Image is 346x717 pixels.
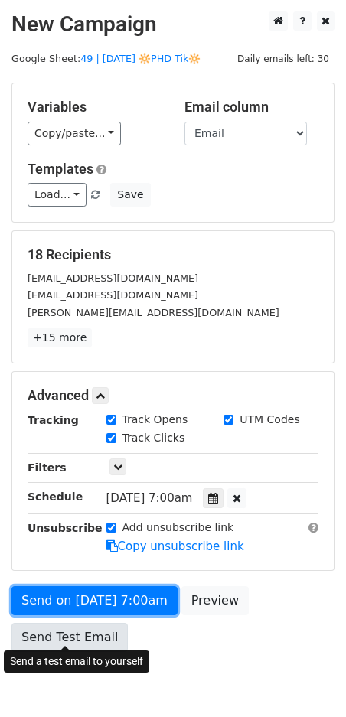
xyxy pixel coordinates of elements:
iframe: Chat Widget [269,644,346,717]
label: Track Opens [122,412,188,428]
strong: Schedule [28,490,83,503]
button: Save [110,183,150,207]
a: Daily emails left: 30 [232,53,335,64]
a: Copy/paste... [28,122,121,145]
label: Track Clicks [122,430,185,446]
a: Load... [28,183,86,207]
a: Copy unsubscribe link [106,539,244,553]
h5: 18 Recipients [28,246,318,263]
small: Google Sheet: [11,53,201,64]
small: [EMAIL_ADDRESS][DOMAIN_NAME] [28,289,198,301]
span: Daily emails left: 30 [232,51,335,67]
a: Send on [DATE] 7:00am [11,586,178,615]
label: UTM Codes [240,412,299,428]
a: +15 more [28,328,92,347]
strong: Filters [28,461,67,474]
h5: Variables [28,99,162,116]
a: Preview [181,586,249,615]
small: [EMAIL_ADDRESS][DOMAIN_NAME] [28,272,198,284]
label: Add unsubscribe link [122,520,234,536]
div: Send a test email to yourself [4,650,149,673]
a: Send Test Email [11,623,128,652]
small: [PERSON_NAME][EMAIL_ADDRESS][DOMAIN_NAME] [28,307,279,318]
h5: Email column [184,99,318,116]
strong: Tracking [28,414,79,426]
a: 49 | [DATE] 🔆PHD Tik🔆 [80,53,201,64]
span: [DATE] 7:00am [106,491,193,505]
h2: New Campaign [11,11,335,37]
a: Templates [28,161,93,177]
h5: Advanced [28,387,318,404]
strong: Unsubscribe [28,522,103,534]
